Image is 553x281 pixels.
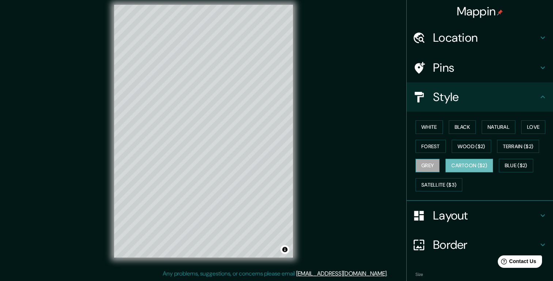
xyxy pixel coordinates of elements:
img: pin-icon.png [497,10,503,15]
div: Location [407,23,553,52]
button: Terrain ($2) [497,140,539,153]
h4: Pins [433,60,538,75]
button: Black [449,120,476,134]
h4: Style [433,90,538,104]
button: Love [521,120,545,134]
button: Grey [415,159,440,172]
button: Satellite ($3) [415,178,462,192]
div: Layout [407,201,553,230]
h4: Location [433,30,538,45]
button: Forest [415,140,446,153]
button: Toggle attribution [281,245,289,254]
button: Cartoon ($2) [445,159,493,172]
div: Border [407,230,553,259]
button: Blue ($2) [499,159,533,172]
button: White [415,120,443,134]
div: Style [407,82,553,112]
p: Any problems, suggestions, or concerns please email . [163,269,388,278]
h4: Layout [433,208,538,223]
a: [EMAIL_ADDRESS][DOMAIN_NAME] [296,270,387,277]
button: Wood ($2) [452,140,491,153]
div: . [389,269,390,278]
iframe: Help widget launcher [488,252,545,273]
div: . [388,269,389,278]
button: Natural [482,120,515,134]
h4: Mappin [457,4,503,19]
h4: Border [433,237,538,252]
div: Pins [407,53,553,82]
label: Size [415,271,423,278]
